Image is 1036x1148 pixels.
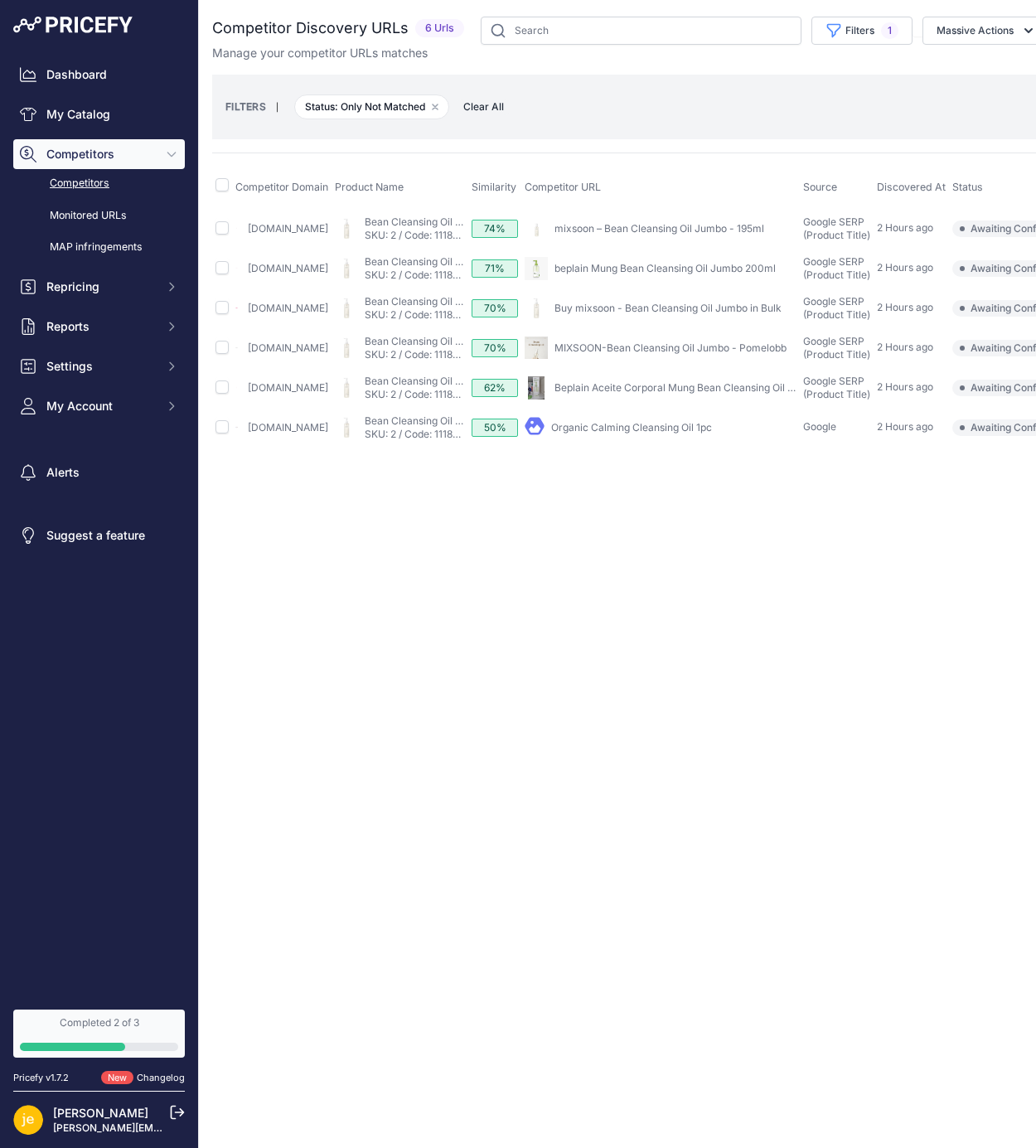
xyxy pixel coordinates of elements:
[13,1010,185,1058] a: Completed 2 of 3
[365,269,488,281] a: SKU: 2 / Code: 1118864369
[13,312,185,341] button: Reports
[248,262,328,274] a: [DOMAIN_NAME]
[13,60,185,990] nav: Sidebar
[803,181,837,193] span: Source
[13,272,185,302] button: Repricing
[20,1016,178,1029] div: Completed 2 of 3
[46,279,155,295] span: Repricing
[803,335,870,361] span: Google SERP (Product Title)
[952,181,983,193] span: Status
[365,255,487,268] a: Bean Cleansing Oil Jumbo
[46,398,155,414] span: My Account
[248,222,328,235] a: [DOMAIN_NAME]
[472,339,518,357] div: 70%
[335,181,404,193] span: Product Name
[481,17,801,45] input: Search
[212,17,409,40] h2: Competitor Discovery URLs
[13,233,185,262] a: MAP infringements
[455,99,512,115] button: Clear All
[266,102,288,112] small: |
[554,302,782,314] a: Buy mixsoon - Bean Cleansing Oil Jumbo in Bulk
[365,348,488,361] a: SKU: 2 / Code: 1118864369
[877,301,933,313] span: 2 Hours ago
[46,318,155,335] span: Reports
[472,419,518,437] div: 50%
[803,216,870,241] span: Google SERP (Product Title)
[137,1072,185,1083] a: Changelog
[53,1106,148,1120] a: [PERSON_NAME]
[13,139,185,169] button: Competitors
[472,299,518,317] div: 70%
[212,45,428,61] p: Manage your competitor URLs matches
[365,335,487,347] a: Bean Cleansing Oil Jumbo
[554,381,820,394] a: Beplain Aceite Corporal Mung Bean Cleansing Oil Jumbo
[877,380,933,393] span: 2 Hours ago
[877,261,933,274] span: 2 Hours ago
[13,458,185,487] a: Alerts
[13,60,185,90] a: Dashboard
[46,358,155,375] span: Settings
[365,414,487,427] a: Bean Cleansing Oil Jumbo
[472,181,516,193] span: Similarity
[365,229,488,241] a: SKU: 2 / Code: 1118864369
[551,421,712,434] a: Organic Calming Cleansing Oil 1pc
[472,259,518,278] div: 71%
[803,375,870,400] span: Google SERP (Product Title)
[248,381,328,394] a: [DOMAIN_NAME]
[13,1071,69,1085] div: Pricefy v1.7.2
[248,302,328,314] a: [DOMAIN_NAME]
[803,255,870,281] span: Google SERP (Product Title)
[13,351,185,381] button: Settings
[248,421,328,434] a: [DOMAIN_NAME]
[554,262,776,274] a: beplain Mung Bean Cleansing Oil Jumbo 200ml
[803,295,870,321] span: Google SERP (Product Title)
[365,375,487,387] a: Bean Cleansing Oil Jumbo
[365,428,488,440] a: SKU: 2 / Code: 1118864369
[554,222,764,235] a: mixsoon – Bean Cleansing Oil Jumbo - 195ml
[877,181,946,193] span: Discovered At
[877,420,933,433] span: 2 Hours ago
[248,341,328,354] a: [DOMAIN_NAME]
[225,100,266,113] small: FILTERS
[877,341,933,353] span: 2 Hours ago
[294,94,449,119] span: Status: Only Not Matched
[803,420,836,433] span: Google
[415,19,464,38] span: 6 Urls
[472,220,518,238] div: 74%
[525,181,601,193] span: Competitor URL
[365,308,488,321] a: SKU: 2 / Code: 1118864369
[235,181,328,193] span: Competitor Domain
[877,221,933,234] span: 2 Hours ago
[53,1121,308,1134] a: [PERSON_NAME][EMAIL_ADDRESS][DOMAIN_NAME]
[101,1071,133,1085] span: New
[365,295,487,308] a: Bean Cleansing Oil Jumbo
[472,379,518,397] div: 62%
[46,146,155,162] span: Competitors
[13,169,185,198] a: Competitors
[811,17,913,45] button: Filters1
[13,521,185,550] a: Suggest a feature
[13,17,133,33] img: Pricefy Logo
[13,391,185,421] button: My Account
[365,216,487,228] a: Bean Cleansing Oil Jumbo
[365,388,488,400] a: SKU: 2 / Code: 1118864369
[881,22,898,39] span: 1
[13,99,185,129] a: My Catalog
[13,201,185,230] a: Monitored URLs
[554,341,787,354] a: MIXSOON-Bean Cleansing Oil Jumbo - Pomelobb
